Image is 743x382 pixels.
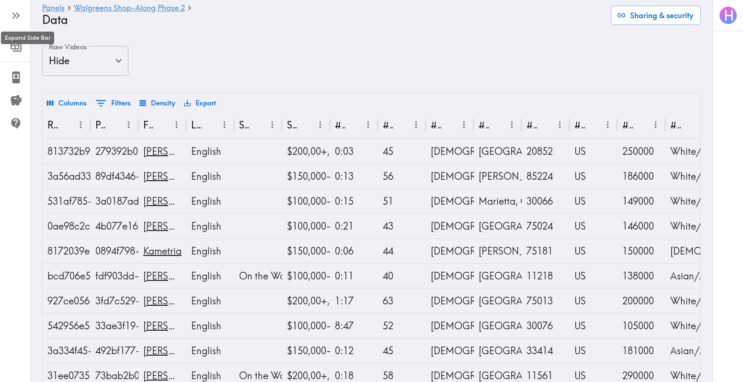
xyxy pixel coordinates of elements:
[47,239,86,263] div: 8172039e-6a54-4d9a-b09d-54e3f7d20ac2
[95,289,134,313] div: 3fd7c529-55e9-4384-b193-205b6a0c0d02
[622,189,661,213] div: 149000
[155,117,170,132] button: Sort
[251,117,265,132] button: Sort
[217,117,232,132] button: Menu
[574,338,613,363] div: US
[442,117,457,132] button: Sort
[670,313,709,338] div: White/Caucasian
[47,338,86,363] div: 3a334f45-076f-48d2-b12d-230536fa547d
[431,264,469,288] div: Female
[383,239,421,263] div: 44
[287,289,325,313] div: $200,00+, Caucasian/white, Treatment Titans - Mix of genders - Female, Treatment Titans
[622,164,661,188] div: 186000
[622,264,661,288] div: 138000
[622,139,661,163] div: 250000
[287,139,325,163] div: $200,00+, Caucasian/white, Modern moms - Mix of genders - Female, Modern moms
[648,117,663,132] button: Menu
[143,320,221,332] a: Emily
[526,139,565,163] div: 20852
[479,119,489,131] div: #4 COUNTRY & POSTCODE/ZIP (Location)
[346,117,361,132] button: Sort
[670,139,709,163] div: White/Caucasian
[335,289,373,313] div: 1:17
[479,239,517,263] div: Balch Springs, TX 75181, USA
[431,119,441,131] div: #3 What is your gender?
[95,164,134,188] div: 89df4346-478a-4731-b7fb-d8d61790bceb
[696,117,711,132] button: Menu
[191,139,229,163] div: English
[526,164,565,188] div: 85224
[95,239,134,263] div: 0894f798-a327-414d-8581-158c7e37f7e7
[431,189,469,213] div: Female
[574,164,613,188] div: US
[526,119,537,131] div: #4 Postcode/ZIP
[47,313,86,338] div: 542956e5-7ada-44e9-afef-ffc5d578a72d
[74,4,185,13] a: Walgreens Shop-Along Phase 2
[622,119,633,131] div: #5 What is your annual household income?
[383,338,421,363] div: 45
[335,313,373,338] div: 8:47
[335,119,345,131] div: #1 There is a new instapanel!
[479,289,517,313] div: Allen, TX 75013, USA
[526,313,565,338] div: 30076
[479,189,517,213] div: Marietta, GA 30066, USA
[143,195,221,207] a: Shelly
[73,117,88,132] button: Menu
[45,95,89,111] button: Select columns
[287,239,325,263] div: $150,000-199,999, African American/black, Weekly wonders - Mix of genders - Female, Weekly wonders
[361,117,376,132] button: Menu
[191,164,229,188] div: English
[409,117,423,132] button: Menu
[479,214,517,238] div: Plano, TX 75024, USA
[670,338,709,363] div: Asian/Asian American
[479,338,517,363] div: West Palm Beach, FL 33414, USA
[490,117,505,132] button: Sort
[95,119,106,131] div: Panelist ID
[191,289,229,313] div: English
[634,117,649,132] button: Sort
[670,164,709,188] div: White/Caucasian
[95,139,134,163] div: 279392b0-5902-4473-9f1a-9197088b75c3
[42,13,603,27] h4: Data
[574,119,585,131] div: #4 Country
[383,119,393,131] div: #2 What is your age?
[622,239,661,263] div: 150000
[143,270,221,282] a: Felicia
[287,164,325,188] div: $150,000-199,999, Caucasian/white, Treatment Titans - Mix of genders - Female, Treatment Titans
[479,264,517,288] div: Brooklyn, NY 11218, USA
[479,139,517,163] div: North Bethesda, MD 20852, USA
[526,189,565,213] div: 30066
[431,239,469,263] div: Female
[552,117,567,132] button: Menu
[59,117,74,132] button: Sort
[191,338,229,363] div: English
[431,164,469,188] div: Female
[287,119,297,131] div: Segment
[143,220,221,232] a: Katie
[47,289,86,313] div: 927ce056-5c7d-411c-8c11-fcccd0620350
[622,338,661,363] div: 181000
[121,117,136,132] button: Menu
[239,119,250,131] div: Stimuli Seen
[95,214,134,238] div: 4b077e16-d530-4cf3-9776-f3da3bb3e419
[383,189,421,213] div: 51
[682,117,697,132] button: Sort
[49,42,87,52] label: Raw Videos
[383,313,421,338] div: 52
[670,289,709,313] div: White/Caucasian
[383,139,421,163] div: 45
[169,117,184,132] button: Menu
[526,338,565,363] div: 33414
[47,189,86,213] div: 531af785-2ffc-4cbf-9025-33bda7b7888c
[670,264,709,288] div: Asian/Asian American
[383,289,421,313] div: 63
[287,264,325,288] div: $100,000-149,999, AAPI, Treatment Titans - Mix of genders - Female, Treatment Titans
[670,239,709,263] div: African American/Black
[335,189,373,213] div: 0:15
[42,46,128,76] div: Hide
[574,313,613,338] div: US
[622,289,661,313] div: 200000
[47,119,58,131] div: Response ID
[143,245,182,257] a: Kametria
[431,338,469,363] div: Female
